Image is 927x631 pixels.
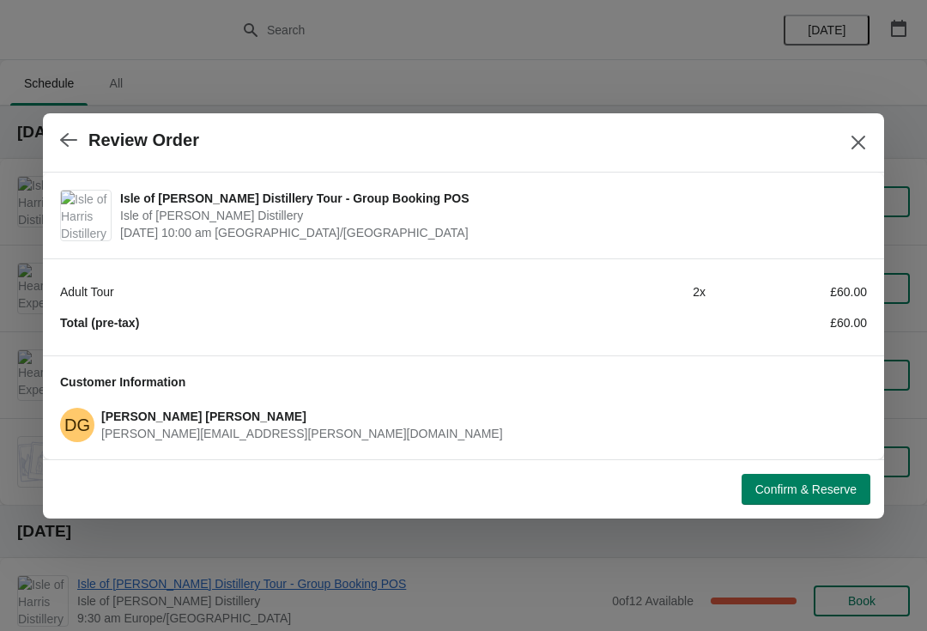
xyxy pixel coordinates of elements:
span: Dan [60,408,94,442]
span: [PERSON_NAME][EMAIL_ADDRESS][PERSON_NAME][DOMAIN_NAME] [101,427,503,440]
div: £60.00 [706,314,867,331]
span: [DATE] 10:00 am [GEOGRAPHIC_DATA]/[GEOGRAPHIC_DATA] [120,224,858,241]
span: Isle of [PERSON_NAME] Distillery Tour - Group Booking POS [120,190,858,207]
span: [PERSON_NAME] [PERSON_NAME] [101,410,306,423]
button: Confirm & Reserve [742,474,870,505]
div: 2 x [544,283,706,300]
span: Isle of [PERSON_NAME] Distillery [120,207,858,224]
text: DG [64,416,90,434]
div: £60.00 [706,283,867,300]
div: Adult Tour [60,283,544,300]
h2: Review Order [88,130,199,150]
span: Confirm & Reserve [755,482,857,496]
span: Customer Information [60,375,185,389]
img: Isle of Harris Distillery Tour - Group Booking POS | Isle of Harris Distillery | September 8 | 10... [61,191,111,240]
strong: Total (pre-tax) [60,316,139,330]
button: Close [843,127,874,158]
